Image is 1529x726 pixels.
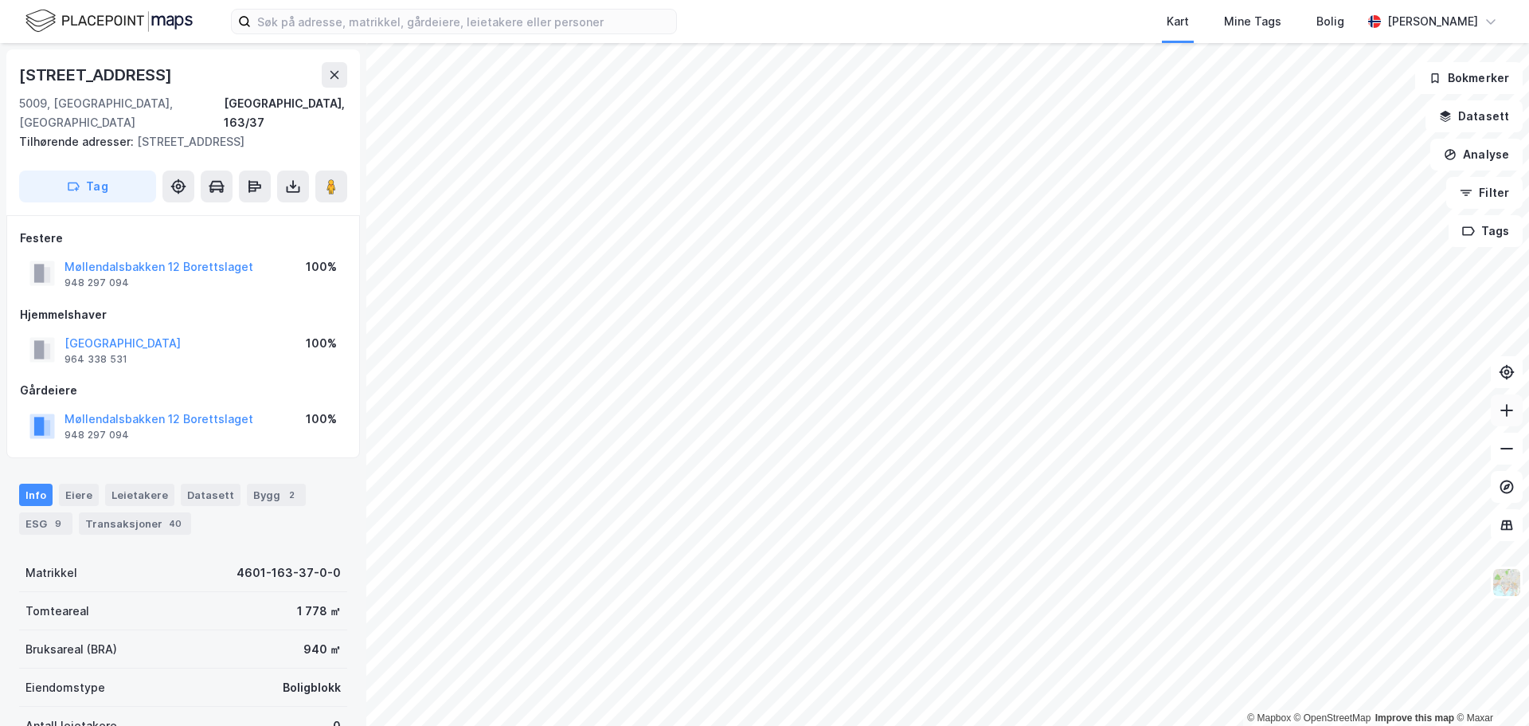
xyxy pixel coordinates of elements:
[19,94,224,132] div: 5009, [GEOGRAPHIC_DATA], [GEOGRAPHIC_DATA]
[306,257,337,277] div: 100%
[181,484,240,506] div: Datasett
[1449,215,1523,247] button: Tags
[1415,62,1523,94] button: Bokmerker
[247,484,306,506] div: Bygg
[1247,712,1291,724] a: Mapbox
[303,640,341,659] div: 940 ㎡
[20,305,346,324] div: Hjemmelshaver
[19,62,175,88] div: [STREET_ADDRESS]
[19,132,334,151] div: [STREET_ADDRESS]
[284,487,299,503] div: 2
[25,640,117,659] div: Bruksareal (BRA)
[237,563,341,583] div: 4601-163-37-0-0
[1224,12,1281,31] div: Mine Tags
[224,94,347,132] div: [GEOGRAPHIC_DATA], 163/37
[1387,12,1478,31] div: [PERSON_NAME]
[65,277,129,289] div: 948 297 094
[20,381,346,400] div: Gårdeiere
[19,171,156,202] button: Tag
[1430,139,1523,171] button: Analyse
[1449,649,1529,726] div: Kontrollprogram for chat
[1492,567,1522,598] img: Z
[283,678,341,697] div: Boligblokk
[1425,100,1523,132] button: Datasett
[65,353,127,366] div: 964 338 531
[19,484,53,506] div: Info
[20,229,346,248] div: Festere
[1316,12,1344,31] div: Bolig
[306,410,337,429] div: 100%
[105,484,174,506] div: Leietakere
[1449,649,1529,726] iframe: Chat Widget
[1375,712,1454,724] a: Improve this map
[1294,712,1371,724] a: OpenStreetMap
[19,135,137,148] span: Tilhørende adresser:
[59,484,99,506] div: Eiere
[297,602,341,621] div: 1 778 ㎡
[19,512,72,535] div: ESG
[25,678,105,697] div: Eiendomstype
[1446,177,1523,209] button: Filter
[166,516,185,532] div: 40
[251,10,676,33] input: Søk på adresse, matrikkel, gårdeiere, leietakere eller personer
[79,512,191,535] div: Transaksjoner
[306,334,337,353] div: 100%
[50,516,66,532] div: 9
[25,563,77,583] div: Matrikkel
[1167,12,1189,31] div: Kart
[65,429,129,441] div: 948 297 094
[25,602,89,621] div: Tomteareal
[25,7,193,35] img: logo.f888ab2527a4732fd821a326f86c7f29.svg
